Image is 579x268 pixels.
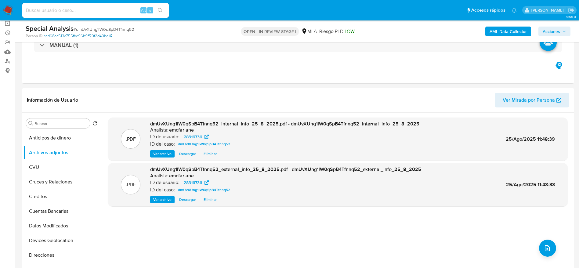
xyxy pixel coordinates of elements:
[176,140,233,148] a: dmUvXUng1lW0qSpB4Tfnnq52
[345,28,355,35] span: LOW
[512,8,517,13] a: Notificaciones
[538,27,570,36] button: Acciones
[141,7,146,13] span: Alt
[176,196,199,203] button: Descargar
[150,150,175,158] button: Ver archivo
[485,27,531,36] button: AML Data Collector
[568,7,574,13] a: Salir
[201,150,220,158] button: Eliminar
[176,186,233,194] a: dmUvXUng1lW0qSpB4Tfnnq52
[178,140,230,148] span: dmUvXUng1lW0qSpB4Tfnnq52
[153,197,172,203] span: Ver archivo
[22,6,169,14] input: Buscar usuario o caso...
[506,181,555,188] span: 25/Ago/2025 11:48:33
[490,27,527,36] b: AML Data Collector
[301,28,317,35] div: MLA
[150,134,179,140] p: ID de usuario:
[150,179,179,186] p: ID de usuario:
[150,141,175,147] p: ID del caso:
[169,173,194,179] h6: emcfarlane
[24,219,100,233] button: Datos Modificados
[150,166,421,173] span: dmUvXUng1lW0qSpB4Tfnnq52_external_info_25_8_2025.pdf - dmUvXUng1lW0qSpB4Tfnnq52_external_info_25_...
[150,196,175,203] button: Ver archivo
[150,173,168,179] p: Analista:
[503,93,555,107] span: Ver Mirada por Persona
[149,7,151,13] span: s
[241,27,299,36] p: OPEN - IN REVIEW STAGE I
[154,6,166,15] button: search-icon
[566,14,576,19] span: 3.155.0
[179,151,196,157] span: Descargar
[153,151,172,157] span: Ver archivo
[184,133,202,140] span: 28316736
[92,121,97,128] button: Volver al orden por defecto
[24,175,100,189] button: Cruces y Relaciones
[74,26,134,32] span: # dmUvXUng1lW0qSpB4Tfnnq52
[49,42,78,49] h3: MANUAL (1)
[178,186,230,194] span: dmUvXUng1lW0qSpB4Tfnnq52
[126,136,136,143] p: .PDF
[179,197,196,203] span: Descargar
[150,120,419,127] span: dmUvXUng1lW0qSpB4Tfnnq52_internal_info_25_8_2025.pdf - dmUvXUng1lW0qSpB4Tfnnq52_internal_info_25_...
[24,131,100,145] button: Anticipos de dinero
[34,38,562,52] div: MANUAL (1)
[180,133,212,140] a: 28316736
[180,179,212,186] a: 28316736
[27,97,78,103] h1: Información de Usuario
[24,189,100,204] button: Créditos
[204,151,217,157] span: Eliminar
[204,197,217,203] span: Eliminar
[24,160,100,175] button: CVU
[495,93,569,107] button: Ver Mirada por Persona
[169,127,194,133] h6: emcfarlane
[543,27,560,36] span: Acciones
[28,121,33,126] button: Buscar
[44,33,112,39] a: ced68ec513c755fbe96b9ff70f2d40bc
[26,33,42,39] b: Person ID
[150,127,168,133] p: Analista:
[319,28,355,35] span: Riesgo PLD:
[24,145,100,160] button: Archivos adjuntos
[24,248,100,263] button: Direcciones
[471,7,505,13] span: Accesos rápidos
[539,240,556,257] button: upload-file
[24,233,100,248] button: Devices Geolocation
[150,187,175,193] p: ID del caso:
[34,121,88,126] input: Buscar
[531,7,566,13] p: elaine.mcfarlane@mercadolibre.com
[126,181,136,188] p: .PDF
[201,196,220,203] button: Eliminar
[184,179,202,186] span: 28316736
[176,150,199,158] button: Descargar
[506,136,555,143] span: 25/Ago/2025 11:48:39
[26,24,74,33] b: Special Analysis
[24,204,100,219] button: Cuentas Bancarias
